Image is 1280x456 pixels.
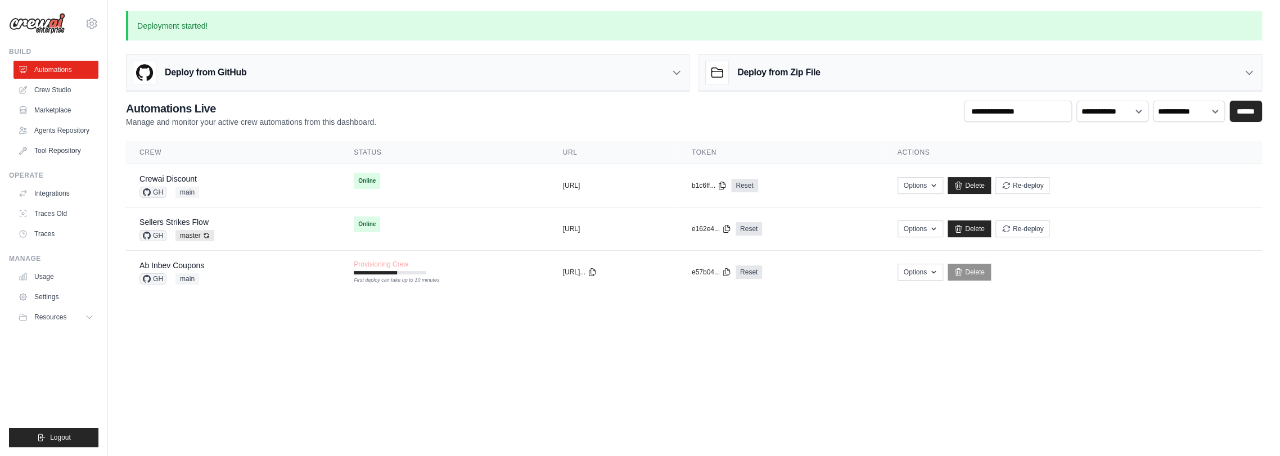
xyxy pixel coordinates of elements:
[175,187,199,198] span: main
[13,288,98,306] a: Settings
[9,254,98,263] div: Manage
[13,142,98,160] a: Tool Repository
[9,13,65,34] img: Logo
[354,216,380,232] span: Online
[995,177,1050,194] button: Re-deploy
[9,47,98,56] div: Build
[736,265,762,279] a: Reset
[884,141,1262,164] th: Actions
[126,101,376,116] h2: Automations Live
[731,179,758,192] a: Reset
[692,224,731,233] button: e162e4...
[13,101,98,119] a: Marketplace
[549,141,678,164] th: URL
[13,225,98,243] a: Traces
[736,222,762,236] a: Reset
[139,218,209,227] a: Sellers Strikes Flow
[13,268,98,286] a: Usage
[139,174,197,183] a: Crewai Discount
[13,61,98,79] a: Automations
[898,177,943,194] button: Options
[898,220,943,237] button: Options
[165,66,246,79] h3: Deploy from GitHub
[995,220,1050,237] button: Re-deploy
[354,173,380,189] span: Online
[139,230,166,241] span: GH
[948,177,991,194] a: Delete
[13,205,98,223] a: Traces Old
[126,141,340,164] th: Crew
[340,141,549,164] th: Status
[737,66,820,79] h3: Deploy from Zip File
[678,141,884,164] th: Token
[898,264,943,281] button: Options
[13,81,98,99] a: Crew Studio
[175,230,214,241] span: master
[175,273,199,285] span: main
[692,268,731,277] button: e57b04...
[34,313,66,322] span: Resources
[948,220,991,237] a: Delete
[354,277,426,285] div: First deploy can take up to 10 minutes
[13,184,98,202] a: Integrations
[948,264,991,281] a: Delete
[50,433,71,442] span: Logout
[139,187,166,198] span: GH
[692,181,727,190] button: b1c6ff...
[13,308,98,326] button: Resources
[9,428,98,447] button: Logout
[139,261,204,270] a: Ab Inbev Coupons
[13,121,98,139] a: Agents Repository
[126,116,376,128] p: Manage and monitor your active crew automations from this dashboard.
[354,260,408,269] span: Provisioning Crew
[139,273,166,285] span: GH
[9,171,98,180] div: Operate
[133,61,156,84] img: GitHub Logo
[126,11,1262,40] p: Deployment started!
